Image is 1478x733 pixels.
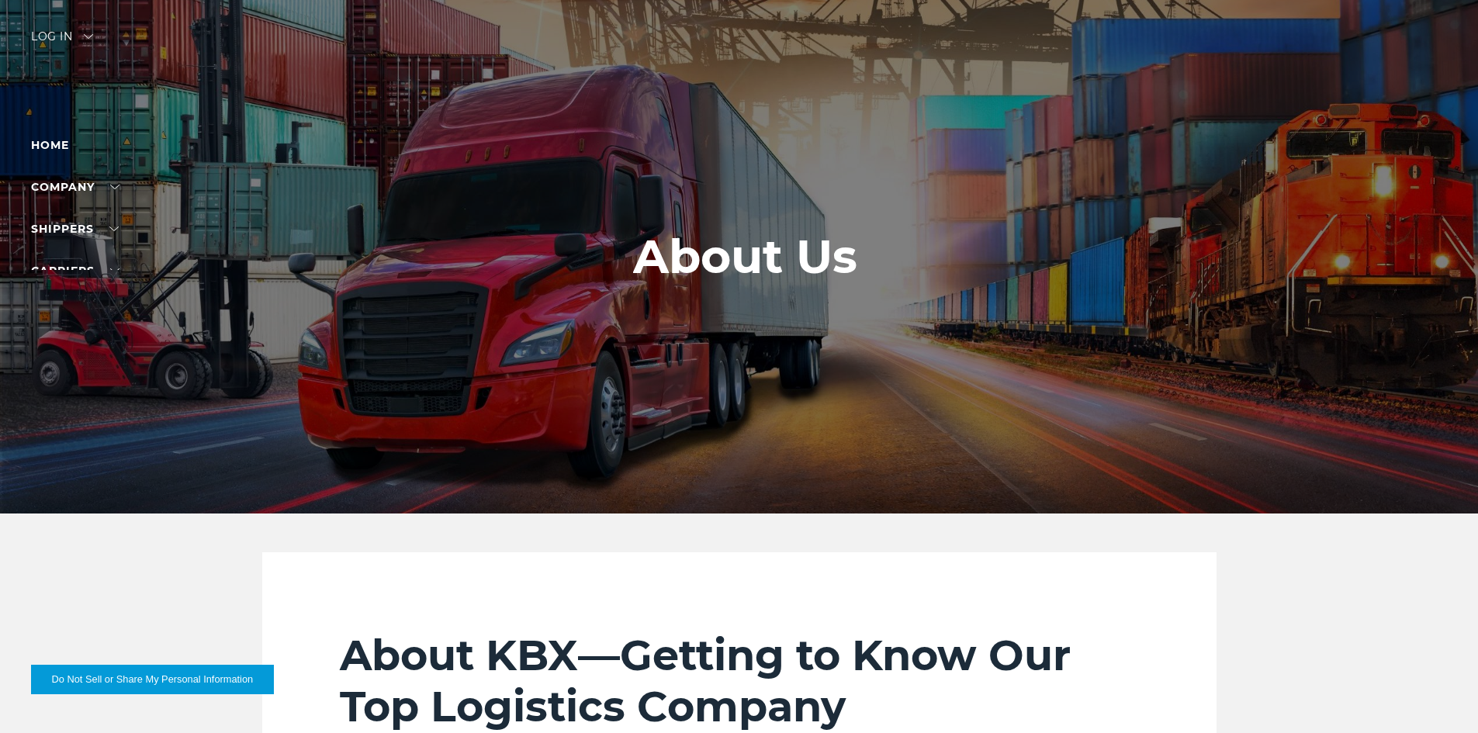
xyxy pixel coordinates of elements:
button: Do Not Sell or Share My Personal Information [31,665,274,694]
h1: About Us [633,230,857,283]
div: Log in [31,31,93,54]
a: Company [31,180,119,194]
a: Carriers [31,264,119,278]
h2: About KBX—Getting to Know Our Top Logistics Company [340,630,1139,732]
a: Home [31,138,69,152]
img: kbx logo [681,31,798,99]
img: arrow [84,34,93,39]
a: SHIPPERS [31,222,119,236]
